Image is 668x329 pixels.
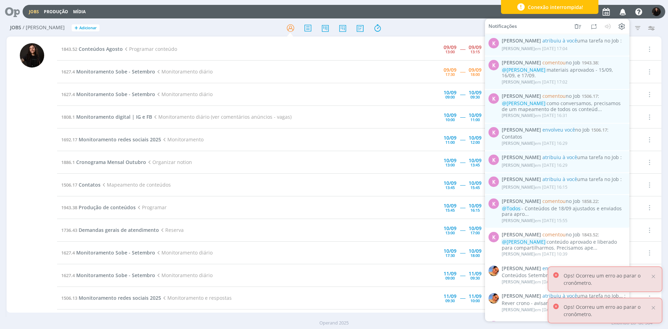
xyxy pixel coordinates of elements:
[470,253,480,257] div: 18:00
[488,265,499,276] img: L
[502,177,626,182] span: :
[502,185,567,189] div: em [DATE] 16:15
[76,113,152,120] span: Monitoramento digital | IG e FB
[23,25,65,31] span: / [PERSON_NAME]
[502,141,567,146] div: em [DATE] 16:29
[76,91,155,97] span: Monitoramento Sobe - Setembro
[469,181,482,186] div: 10/09
[488,38,499,48] div: K
[79,136,161,143] span: Monitoramento redes sociais 2025
[502,218,535,224] span: [PERSON_NAME]
[469,271,482,276] div: 11/09
[488,60,499,70] div: K
[542,176,619,182] span: uma tarefa no Job
[582,60,598,66] span: 1943.38
[79,204,136,211] span: Produção de conteúdos
[123,46,177,52] span: Programar conteúdo
[445,50,455,54] div: 13:00
[470,95,480,99] div: 09:30
[652,7,661,16] img: S
[488,198,499,209] div: K
[469,203,482,208] div: 10/09
[445,95,455,99] div: 09:00
[542,126,590,133] span: no Job
[61,181,101,188] a: 1506.17Contatos
[502,79,535,85] span: [PERSON_NAME]
[444,249,456,253] div: 10/09
[61,113,152,120] a: 1808.1Monitoramento digital | IG e FB
[61,46,123,52] a: 1843.52Conteúdos Agosto
[502,265,541,271] span: [PERSON_NAME]
[502,307,567,312] div: em [DATE] 10:37
[582,232,598,238] span: 1843.52
[61,91,75,97] span: 1627.4
[445,140,455,144] div: 11:00
[542,198,566,204] span: comentou
[460,227,465,233] span: -----
[61,159,75,165] span: 1886.1
[542,59,566,66] span: comentou
[652,6,661,18] button: S
[502,177,541,182] span: [PERSON_NAME]
[445,118,455,122] div: 10:00
[470,118,480,122] div: 11:00
[445,163,455,167] div: 13:00
[469,113,482,118] div: 10/09
[444,294,456,299] div: 11/09
[444,135,456,140] div: 10/09
[460,136,465,143] span: -----
[502,321,541,327] span: [PERSON_NAME]
[73,9,86,15] a: Mídia
[161,295,232,301] span: Monitoramento e respostas
[502,205,626,217] div: - Conteúdos de 18/09 ajustados e enviados para apro...
[502,265,626,271] span: :
[542,265,590,271] span: no Job
[146,159,192,165] span: Organizar notion
[445,208,455,212] div: 15:45
[79,181,101,188] span: Contatos
[469,90,482,95] div: 10/09
[460,68,465,75] span: -----
[502,67,626,79] div: materiais aprovados - 15/09, 16/09, e 17/09.
[10,25,21,31] span: Jobs
[542,93,580,99] span: no Job
[444,181,456,186] div: 10/09
[155,272,213,279] span: Monitoramento diário
[542,176,577,182] span: atribuiu à você
[502,198,541,204] span: [PERSON_NAME]
[76,272,155,279] span: Monitoramento Sobe - Setembro
[460,159,465,165] span: -----
[502,134,626,140] div: Contatos
[470,208,480,212] div: 16:15
[470,231,480,235] div: 17:00
[470,276,480,280] div: 09:30
[542,59,580,66] span: no Job
[74,24,78,32] span: +
[564,303,650,318] p: Ops! Ocorreu um erro ao parar o cronômetro.
[502,239,626,251] div: conteúdo aprovado e liberado para compartilharmos. Precisamos ape...
[61,182,77,188] span: 1506.17
[460,295,465,301] span: -----
[502,280,567,284] div: em [DATE] 10:37
[488,293,499,304] img: L
[542,292,619,299] span: uma tarefa no Job
[61,46,77,52] span: 1843.52
[72,24,100,32] button: +Adicionar
[488,177,499,187] div: K
[502,279,535,285] span: [PERSON_NAME]
[502,205,520,211] span: @Todos
[61,204,136,211] a: 1943.38Produção de conteúdos
[460,46,465,52] span: -----
[502,93,626,99] span: :
[20,43,44,68] img: S
[79,227,159,233] span: Demandas gerais de atendimento
[502,46,567,51] div: em [DATE] 17:04
[502,100,546,107] span: @[PERSON_NAME]
[502,127,541,133] span: [PERSON_NAME]
[444,226,456,231] div: 10/09
[542,154,577,160] span: atribuiu à você
[44,9,68,15] a: Produção
[470,50,480,54] div: 13:15
[542,154,619,160] span: uma tarefa no Job
[469,249,482,253] div: 10/09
